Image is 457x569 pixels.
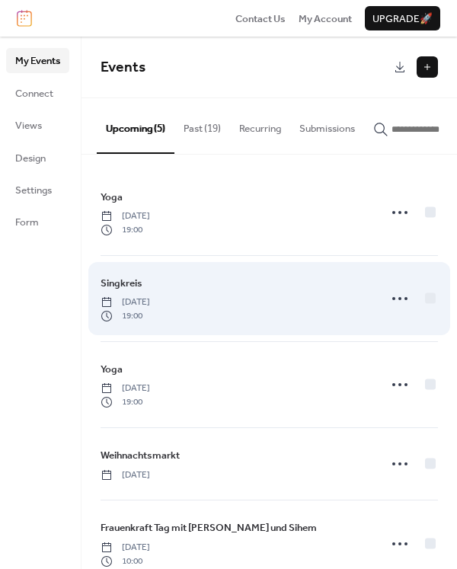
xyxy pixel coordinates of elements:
[101,541,150,555] span: [DATE]
[15,183,52,198] span: Settings
[372,11,433,27] span: Upgrade 🚀
[6,81,69,105] a: Connect
[101,448,180,463] span: Weihnachtsmarkt
[101,190,123,205] span: Yoga
[174,98,230,152] button: Past (19)
[299,11,352,26] a: My Account
[17,10,32,27] img: logo
[101,223,150,237] span: 19:00
[6,209,69,234] a: Form
[97,98,174,153] button: Upcoming (5)
[15,53,60,69] span: My Events
[6,145,69,170] a: Design
[101,189,123,206] a: Yoga
[365,6,440,30] button: Upgrade🚀
[230,98,290,152] button: Recurring
[101,519,317,536] a: Frauenkraft Tag mit [PERSON_NAME] und Sihem
[101,309,150,323] span: 19:00
[6,113,69,137] a: Views
[101,362,123,377] span: Yoga
[101,361,123,378] a: Yoga
[6,48,69,72] a: My Events
[15,86,53,101] span: Connect
[235,11,286,26] a: Contact Us
[6,177,69,202] a: Settings
[15,215,39,230] span: Form
[101,275,142,292] a: Singkreis
[290,98,364,152] button: Submissions
[101,555,150,568] span: 10:00
[235,11,286,27] span: Contact Us
[15,118,42,133] span: Views
[15,151,46,166] span: Design
[101,209,150,223] span: [DATE]
[101,468,150,482] span: [DATE]
[101,382,150,395] span: [DATE]
[101,447,180,464] a: Weihnachtsmarkt
[101,276,142,291] span: Singkreis
[101,53,145,82] span: Events
[299,11,352,27] span: My Account
[101,296,150,309] span: [DATE]
[101,395,150,409] span: 19:00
